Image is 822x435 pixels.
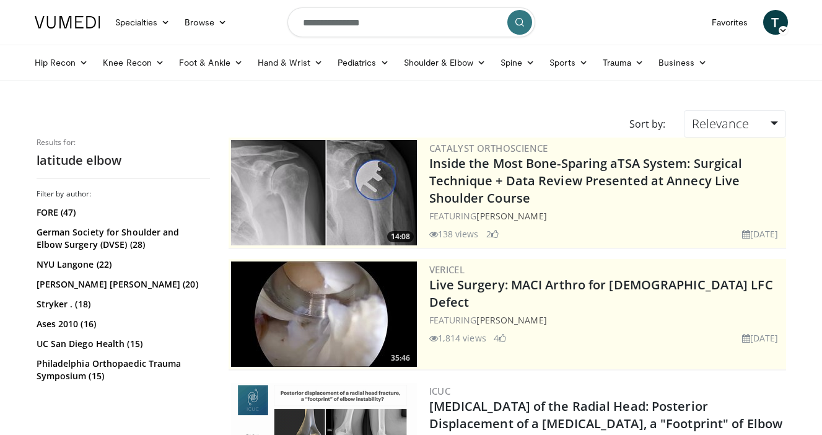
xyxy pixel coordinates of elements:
li: 138 views [429,227,479,240]
a: 35:46 [231,261,417,367]
h2: latitude elbow [37,152,210,169]
a: [PERSON_NAME] [476,210,546,222]
li: [DATE] [742,227,779,240]
a: 14:08 [231,140,417,245]
a: Pediatrics [330,50,396,75]
a: T [763,10,788,35]
span: 14:08 [387,231,414,242]
a: UC San Diego Health (15) [37,338,207,350]
li: 4 [494,332,506,345]
a: Vericel [429,263,465,276]
img: 9f15458b-d013-4cfd-976d-a83a3859932f.300x170_q85_crop-smart_upscale.jpg [231,140,417,245]
a: Live Surgery: MACI Arthro for [DEMOGRAPHIC_DATA] LFC Defect [429,276,773,310]
a: Shoulder & Elbow [396,50,493,75]
span: Relevance [692,115,749,132]
span: 35:46 [387,353,414,364]
a: NYU Langone (22) [37,258,207,271]
a: Knee Recon [95,50,172,75]
a: Philadelphia Orthopaedic Trauma Symposium (15) [37,358,207,382]
li: [DATE] [742,332,779,345]
a: Foot & Ankle [172,50,250,75]
a: ICUC [429,385,451,397]
h3: Filter by author: [37,189,210,199]
a: [PERSON_NAME] [PERSON_NAME] (20) [37,278,207,291]
a: [PERSON_NAME] [476,314,546,326]
a: Spine [493,50,542,75]
a: German Society for Shoulder and Elbow Surgery (DVSE) (28) [37,226,207,251]
a: Relevance [684,110,785,138]
a: Inside the Most Bone-Sparing aTSA System: Surgical Technique + Data Review Presented at Annecy Li... [429,155,743,206]
li: 1,814 views [429,332,486,345]
a: Ases 2010 (16) [37,318,207,330]
a: Sports [542,50,595,75]
div: FEATURING [429,209,784,222]
a: Stryker . (18) [37,298,207,310]
a: Trauma [595,50,652,75]
li: 2 [486,227,499,240]
p: Results for: [37,138,210,147]
a: FORE (47) [37,206,207,219]
div: Sort by: [620,110,675,138]
div: FEATURING [429,314,784,327]
img: VuMedi Logo [35,16,100,29]
a: Catalyst OrthoScience [429,142,548,154]
img: eb023345-1e2d-4374-a840-ddbc99f8c97c.300x170_q85_crop-smart_upscale.jpg [231,261,417,367]
a: Specialties [108,10,178,35]
a: Browse [177,10,234,35]
input: Search topics, interventions [287,7,535,37]
a: Business [651,50,714,75]
a: Hip Recon [27,50,96,75]
a: Hand & Wrist [250,50,330,75]
a: Favorites [704,10,756,35]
